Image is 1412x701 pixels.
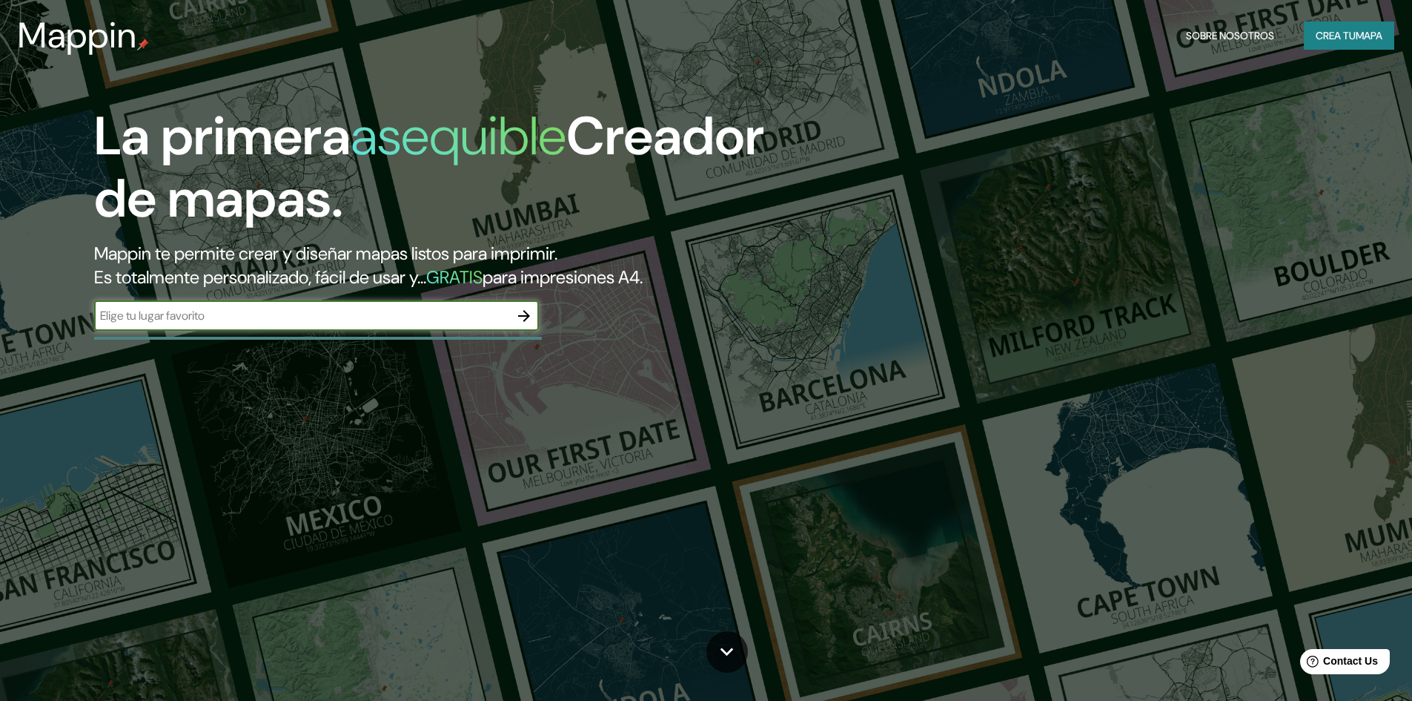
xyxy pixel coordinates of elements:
font: Es totalmente personalizado, fácil de usar y... [94,266,426,289]
input: Elige tu lugar favorito [94,307,509,324]
font: mapa [1356,29,1382,42]
font: La primera [94,102,351,171]
iframe: Help widget launcher [1280,643,1396,685]
button: Sobre nosotros [1180,22,1280,50]
font: GRATIS [426,266,483,289]
font: asequible [351,102,566,171]
font: Mappin [18,12,137,59]
font: Creador de mapas. [94,102,764,233]
font: Mappin te permite crear y diseñar mapas listos para imprimir. [94,242,557,265]
font: Sobre nosotros [1186,29,1274,42]
img: pin de mapeo [137,39,149,50]
font: Crea tu [1316,29,1356,42]
font: para impresiones A4. [483,266,643,289]
button: Crea tumapa [1304,22,1394,50]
